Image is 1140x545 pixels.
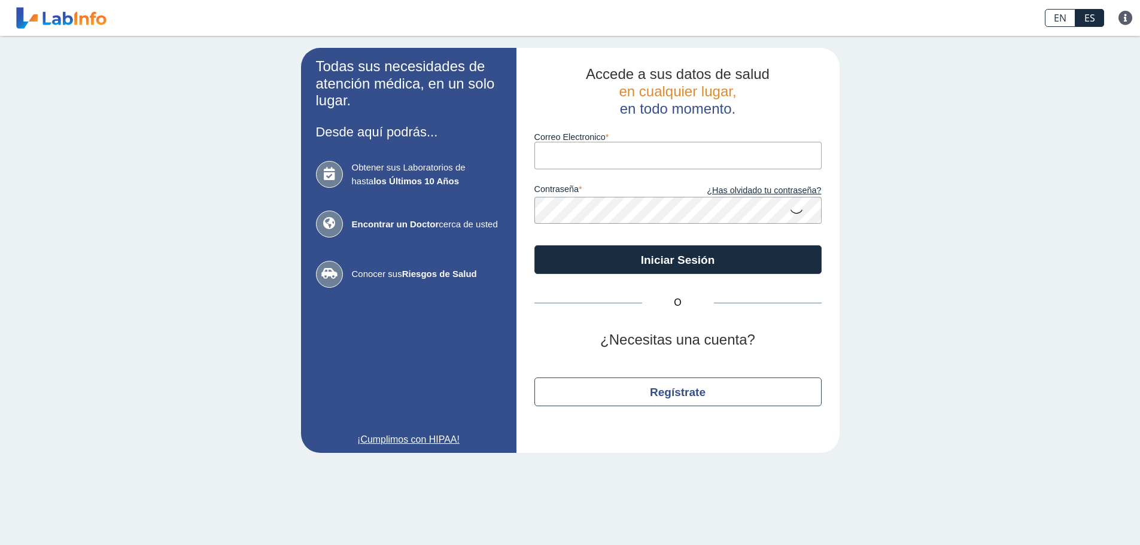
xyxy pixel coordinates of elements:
h2: ¿Necesitas una cuenta? [534,331,822,349]
span: Obtener sus Laboratorios de hasta [352,161,501,188]
button: Regístrate [534,377,822,406]
h3: Desde aquí podrás... [316,124,501,139]
b: los Últimos 10 Años [373,176,459,186]
span: Conocer sus [352,267,501,281]
span: en cualquier lugar, [619,83,736,99]
a: ES [1075,9,1104,27]
span: O [642,296,714,310]
a: ¡Cumplimos con HIPAA! [316,433,501,447]
button: Iniciar Sesión [534,245,822,274]
span: cerca de usted [352,218,501,232]
span: Accede a sus datos de salud [586,66,770,82]
b: Encontrar un Doctor [352,219,439,229]
label: Correo Electronico [534,132,822,142]
label: contraseña [534,184,678,197]
b: Riesgos de Salud [402,269,477,279]
a: EN [1045,9,1075,27]
h2: Todas sus necesidades de atención médica, en un solo lugar. [316,58,501,109]
span: en todo momento. [620,101,735,117]
a: ¿Has olvidado tu contraseña? [678,184,822,197]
